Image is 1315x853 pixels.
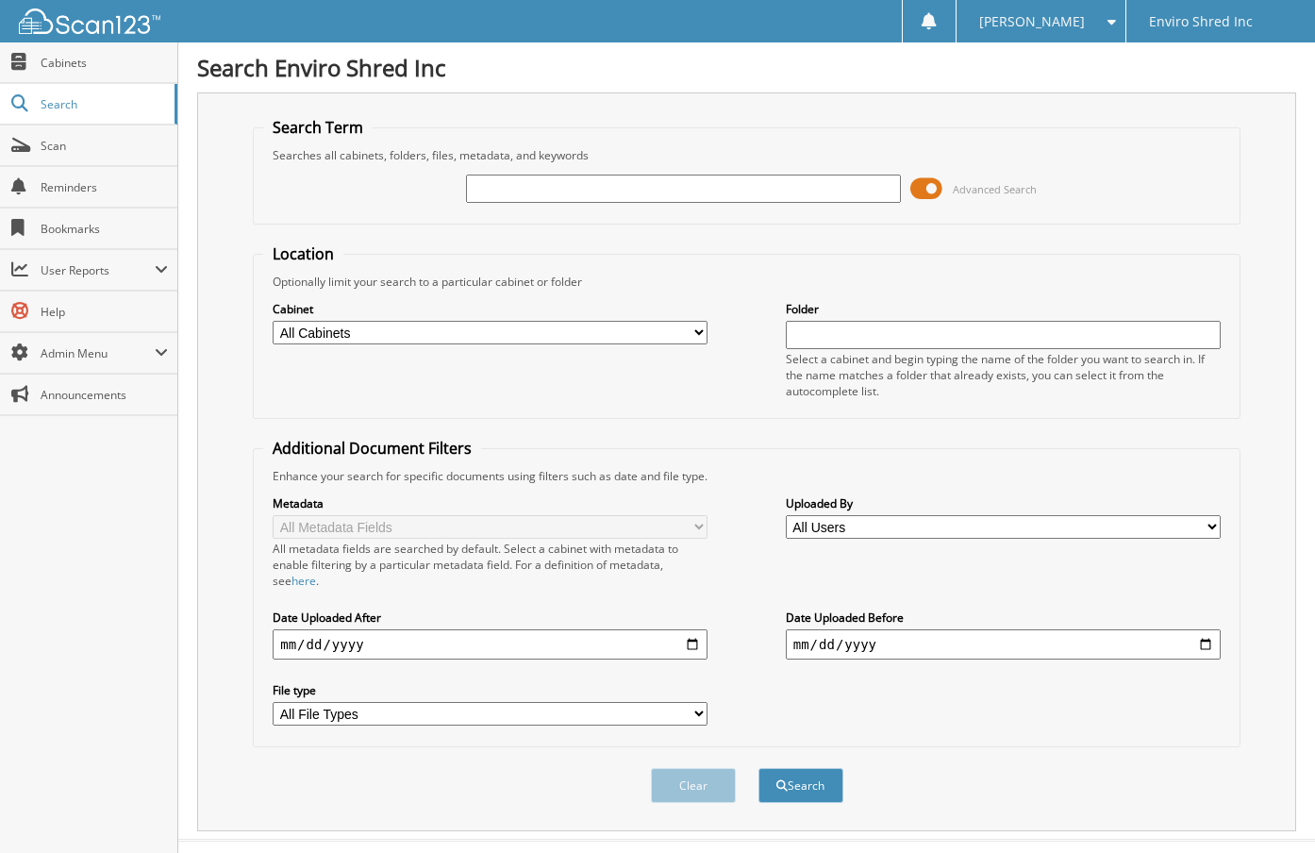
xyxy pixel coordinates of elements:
[19,8,160,34] img: scan123-logo-white.svg
[197,52,1296,83] h1: Search Enviro Shred Inc
[263,274,1230,290] div: Optionally limit your search to a particular cabinet or folder
[273,682,707,698] label: File type
[41,138,168,154] span: Scan
[263,117,373,138] legend: Search Term
[1149,16,1253,27] span: Enviro Shred Inc
[758,768,843,803] button: Search
[786,629,1221,660] input: end
[263,243,343,264] legend: Location
[263,468,1230,484] div: Enhance your search for specific documents using filters such as date and file type.
[786,301,1221,317] label: Folder
[786,351,1221,399] div: Select a cabinet and begin typing the name of the folder you want to search in. If the name match...
[273,495,707,511] label: Metadata
[651,768,736,803] button: Clear
[786,495,1221,511] label: Uploaded By
[273,610,707,626] label: Date Uploaded After
[263,147,1230,163] div: Searches all cabinets, folders, files, metadata, and keywords
[273,301,707,317] label: Cabinet
[41,387,168,403] span: Announcements
[291,573,316,589] a: here
[41,345,155,361] span: Admin Menu
[41,262,155,278] span: User Reports
[979,16,1085,27] span: [PERSON_NAME]
[263,438,481,459] legend: Additional Document Filters
[41,55,168,71] span: Cabinets
[41,304,168,320] span: Help
[786,610,1221,626] label: Date Uploaded Before
[953,182,1037,196] span: Advanced Search
[41,96,165,112] span: Search
[273,541,707,589] div: All metadata fields are searched by default. Select a cabinet with metadata to enable filtering b...
[1221,762,1315,853] iframe: Chat Widget
[41,221,168,237] span: Bookmarks
[41,179,168,195] span: Reminders
[273,629,707,660] input: start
